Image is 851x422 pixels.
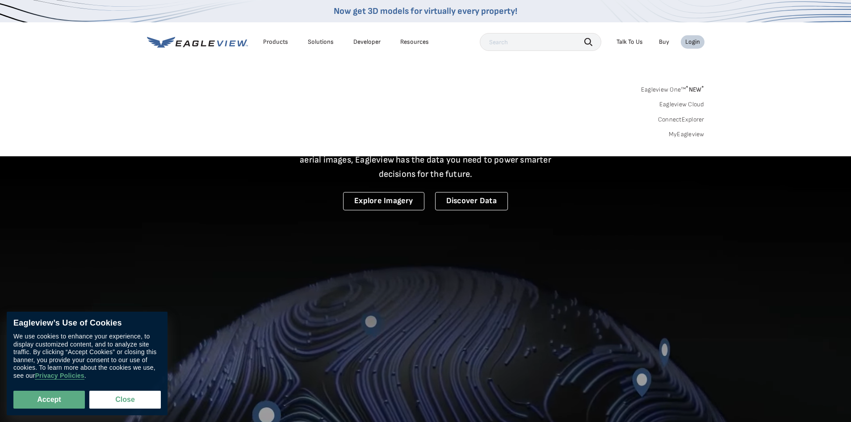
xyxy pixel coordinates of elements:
button: Close [89,391,161,409]
div: Eagleview’s Use of Cookies [13,318,161,328]
a: Now get 3D models for virtually every property! [334,6,517,17]
div: Products [263,38,288,46]
div: Resources [400,38,429,46]
a: ConnectExplorer [658,116,704,124]
p: A new era starts here. Built on more than 3.5 billion high-resolution aerial images, Eagleview ha... [289,138,562,181]
div: Talk To Us [616,38,643,46]
a: Eagleview Cloud [659,100,704,109]
a: Developer [353,38,381,46]
button: Accept [13,391,85,409]
input: Search [480,33,601,51]
a: MyEagleview [669,130,704,138]
a: Buy [659,38,669,46]
a: Explore Imagery [343,192,424,210]
a: Privacy Policies [35,372,84,380]
span: NEW [686,86,704,93]
div: Login [685,38,700,46]
a: Discover Data [435,192,508,210]
div: Solutions [308,38,334,46]
div: We use cookies to enhance your experience, to display customized content, and to analyze site tra... [13,333,161,380]
a: Eagleview One™*NEW* [641,83,704,93]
